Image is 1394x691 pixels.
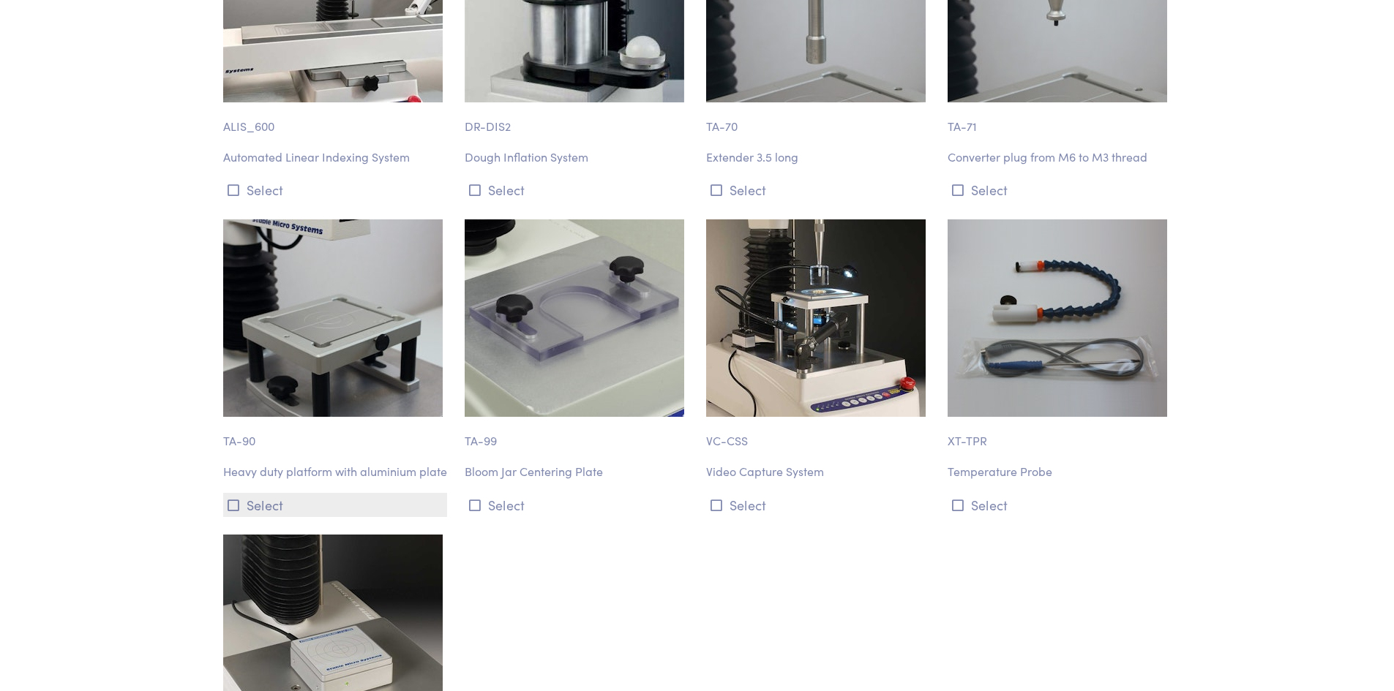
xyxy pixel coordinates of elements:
p: TA-70 [706,102,930,136]
button: Select [223,493,447,517]
img: ta-99.jpg [465,219,684,417]
p: TA-71 [948,102,1172,136]
img: ta-90_heavy-duty-platform_0515.jpg [223,219,443,417]
p: Video Capture System [706,462,930,481]
p: Automated Linear Indexing System [223,148,447,167]
button: Select [948,178,1172,202]
button: Select [706,493,930,517]
p: Extender 3.5 long [706,148,930,167]
button: Select [465,178,689,202]
button: Select [706,178,930,202]
p: VC-CSS [706,417,930,450]
img: xt-tpr_sml_0542.jpg [948,219,1167,417]
button: Select [948,493,1172,517]
p: XT-TPR [948,417,1172,450]
p: TA-90 [223,417,447,450]
p: Heavy duty platform with aluminium plate [223,462,447,481]
button: Select [465,493,689,517]
p: Converter plug from M6 to M3 thread [948,148,1172,167]
img: accessories-vc_css-video-capture-system.jpg [706,219,926,417]
p: ALIS_600 [223,102,447,136]
p: DR-DIS2 [465,102,689,136]
p: TA-99 [465,417,689,450]
p: Temperature Probe [948,462,1172,481]
button: Select [223,178,447,202]
p: Bloom Jar Centering Plate [465,462,689,481]
p: Dough Inflation System [465,148,689,167]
